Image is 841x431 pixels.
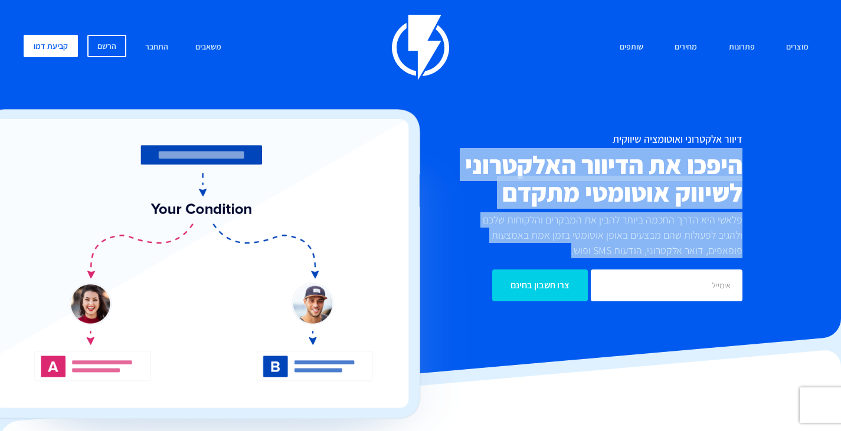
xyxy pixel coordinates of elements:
a: קביעת דמו [24,35,78,57]
h1: דיוור אלקטרוני ואוטומציה שיווקית [363,133,742,145]
a: הרשם [87,35,126,57]
h2: היפכו את הדיוור האלקטרוני לשיווק אוטומטי מתקדם [363,151,742,206]
a: שותפים [611,35,652,60]
input: אימייל [591,269,742,301]
a: משאבים [186,35,230,60]
a: פתרונות [720,35,764,60]
a: מוצרים [777,35,817,60]
a: התחבר [136,35,177,60]
input: צרו חשבון בחינם [492,269,588,301]
a: מחירים [666,35,706,60]
p: פלאשי היא הדרך החכמה ביותר להבין את המבקרים והלקוחות שלכם ולהגיב לפעולות שהם מבצעים באופן אוטומטי... [463,212,742,258]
